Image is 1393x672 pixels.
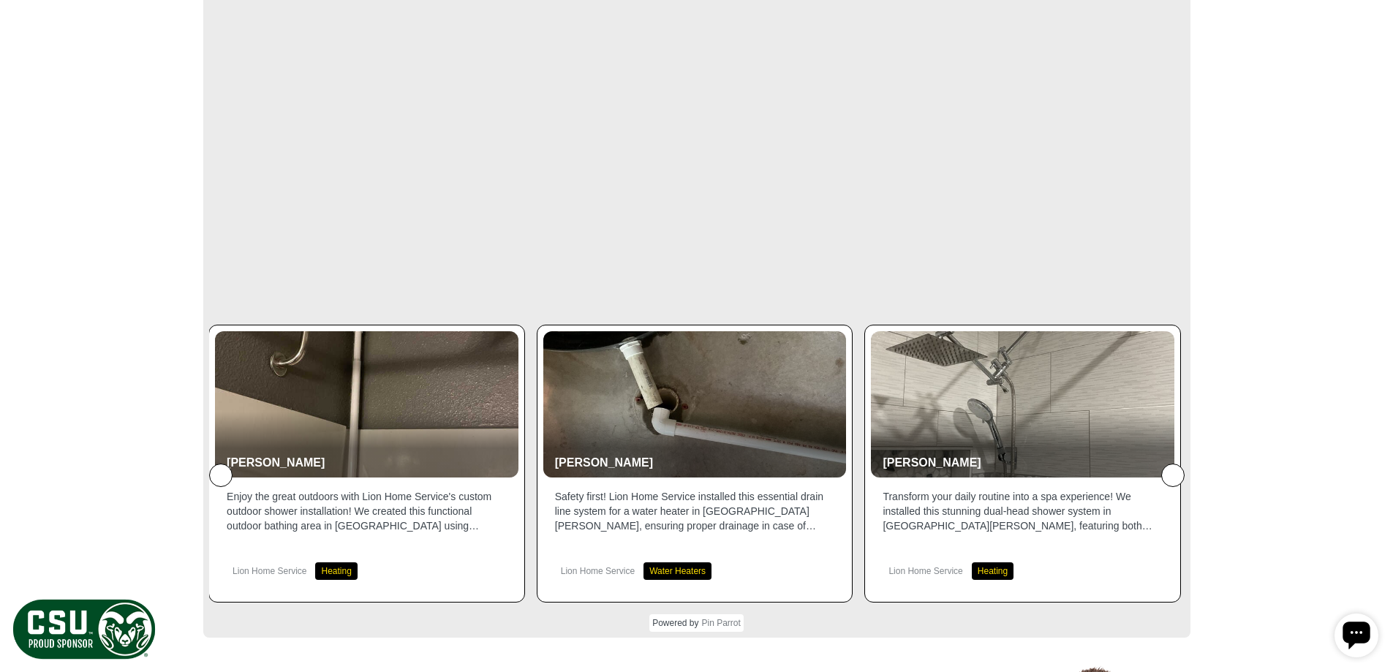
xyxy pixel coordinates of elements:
[649,566,706,576] b: Water Heaters
[555,456,831,470] p: [PERSON_NAME]
[883,566,962,576] span: Lion Home Service
[883,456,1159,470] p: [PERSON_NAME]
[6,6,50,50] div: Open chat widget
[649,614,744,632] div: Powered by
[978,566,1008,576] b: Heating
[883,489,1163,533] p: Transform your daily routine into a spa experience! We installed this stunning dual-head shower s...
[227,456,503,470] p: [PERSON_NAME]
[699,618,741,628] a: Pin Parrot
[11,597,157,661] img: CSU Sponsor Badge
[555,489,835,533] p: Safety first! Lion Home Service installed this essential drain line system for a water heater in ...
[227,566,306,576] span: Lion Home Service
[321,566,351,576] b: Heating
[227,489,507,533] p: Enjoy the great outdoors with Lion Home Service's custom outdoor shower installation! We created ...
[555,566,635,576] span: Lion Home Service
